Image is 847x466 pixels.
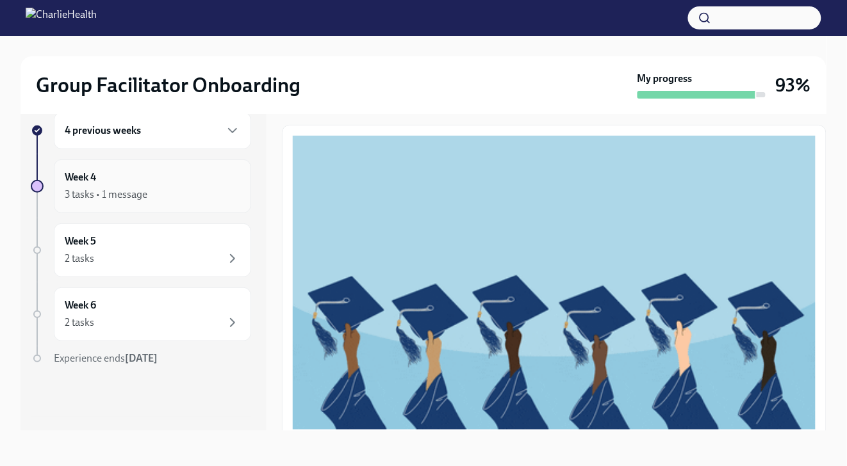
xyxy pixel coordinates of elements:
[31,159,251,213] a: Week 43 tasks • 1 message
[65,234,96,248] h6: Week 5
[65,298,96,312] h6: Week 6
[65,124,141,138] h6: 4 previous weeks
[65,252,94,266] div: 2 tasks
[31,223,251,277] a: Week 52 tasks
[65,188,147,202] div: 3 tasks • 1 message
[293,136,816,430] button: Zoom image
[54,112,251,149] div: 4 previous weeks
[65,170,96,184] h6: Week 4
[125,352,158,364] strong: [DATE]
[36,72,300,98] h2: Group Facilitator Onboarding
[65,316,94,330] div: 2 tasks
[26,8,97,28] img: CharlieHealth
[776,74,811,97] h3: 93%
[54,352,158,364] span: Experience ends
[31,287,251,341] a: Week 62 tasks
[637,72,693,86] strong: My progress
